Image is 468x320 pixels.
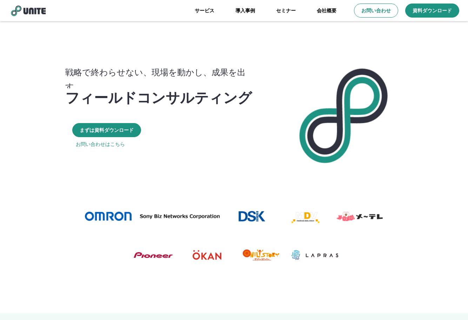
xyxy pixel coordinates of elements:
a: お問い合わせはこちら [76,141,125,148]
a: 資料ダウンロード [405,4,459,18]
p: お問い合わせ [361,7,391,14]
a: まずは資料ダウンロード [72,123,141,137]
p: 戦略で終わらせない、現場を動かし、成果を出す。 [65,65,259,94]
a: お問い合わせ [354,4,398,18]
p: 資料ダウンロード [413,7,452,14]
p: まずは資料ダウンロード [80,127,134,134]
p: フィールドコンサルティング [65,88,252,105]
